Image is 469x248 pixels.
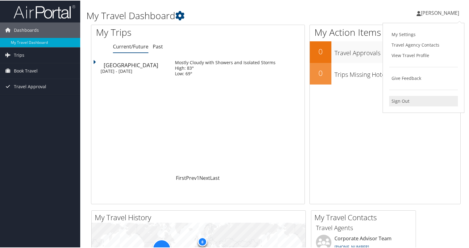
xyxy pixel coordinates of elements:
[153,43,163,49] a: Past
[175,65,276,70] div: High: 83°
[310,62,460,84] a: 0Trips Missing Hotels
[389,95,458,106] a: Sign Out
[14,4,75,19] img: airportal-logo.png
[310,46,331,56] h2: 0
[14,78,46,94] span: Travel Approval
[14,63,38,78] span: Book Travel
[334,67,460,78] h3: Trips Missing Hotels
[417,3,465,22] a: [PERSON_NAME]
[197,174,199,181] a: 1
[389,29,458,39] a: My Settings
[314,212,416,222] h2: My Travel Contacts
[95,212,305,222] h2: My Travel History
[14,22,39,37] span: Dashboards
[389,39,458,50] a: Travel Agency Contacts
[96,25,211,38] h1: My Trips
[421,9,459,16] span: [PERSON_NAME]
[310,25,460,38] h1: My Action Items
[198,236,207,246] div: 8
[176,174,186,181] a: First
[389,50,458,60] a: View Travel Profile
[101,68,166,73] div: [DATE] - [DATE]
[175,59,276,65] div: Mostly Cloudy with Showers and Isolated Storms
[334,45,460,57] h3: Travel Approvals Pending (Advisor Booked)
[104,62,169,67] div: [GEOGRAPHIC_DATA]
[186,174,197,181] a: Prev
[310,41,460,62] a: 0Travel Approvals Pending (Advisor Booked)
[199,174,210,181] a: Next
[316,223,411,232] h3: Travel Agents
[310,67,331,78] h2: 0
[14,47,24,62] span: Trips
[113,43,148,49] a: Current/Future
[175,70,276,76] div: Low: 69°
[86,9,339,22] h1: My Travel Dashboard
[389,72,458,83] a: Give Feedback
[210,174,220,181] a: Last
